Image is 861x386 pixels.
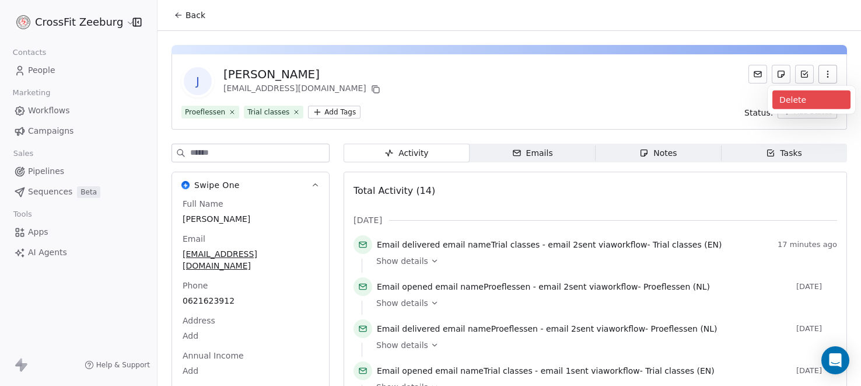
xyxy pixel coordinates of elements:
span: Email delivered [377,240,440,249]
span: Workflows [28,105,70,117]
img: logo%20website.jpg [16,15,30,29]
span: Show details [376,255,428,267]
span: 0621623912 [183,295,318,307]
span: CrossFit Zeeburg [35,15,123,30]
span: Full Name [180,198,226,210]
div: Tasks [766,147,802,159]
a: Campaigns [9,121,148,141]
span: Trial classes - email 1 [484,366,571,375]
span: Back [185,9,205,21]
span: J [184,67,212,95]
div: Emails [512,147,553,159]
span: Annual Income [180,350,246,361]
span: Trial classes (EN) [653,240,722,249]
span: Beta [77,186,100,198]
span: Status: [744,107,773,119]
span: Help & Support [96,360,150,370]
a: Pipelines [9,162,148,181]
span: Sequences [28,186,72,198]
span: Sales [8,145,38,162]
span: [EMAIL_ADDRESS][DOMAIN_NAME] [183,248,318,272]
div: Delete [772,91,850,109]
span: [DATE] [353,214,382,226]
img: Swipe One [181,181,190,189]
button: Back [167,5,212,26]
span: email name sent via workflow - [377,239,722,251]
span: 17 minutes ago [778,240,837,249]
a: SequencesBeta [9,182,148,201]
span: email name sent via workflow - [377,365,715,377]
a: Show details [376,255,829,267]
span: Email opened [377,282,433,291]
a: People [9,61,148,80]
span: Proeflessen - email 2 [491,324,576,333]
span: Total Activity (14) [353,185,435,196]
span: [PERSON_NAME] [183,213,318,225]
div: [EMAIL_ADDRESS][DOMAIN_NAME] [223,82,383,96]
span: Marketing [8,84,55,102]
div: Trial classes [247,107,289,117]
a: Show details [376,297,829,309]
span: Show details [376,339,428,351]
span: Contacts [8,44,51,61]
span: AI Agents [28,246,67,259]
span: [DATE] [796,366,837,375]
a: Show details [376,339,829,351]
span: [DATE] [796,282,837,291]
span: email name sent via workflow - [377,281,710,293]
span: Proeflessen (NL) [643,282,710,291]
a: AI Agents [9,243,148,262]
span: email name sent via workflow - [377,323,717,335]
div: Activity [384,147,429,159]
div: Proeflessen [185,107,225,117]
div: Notes [639,147,677,159]
div: [PERSON_NAME] [223,66,383,82]
span: Address [180,315,218,326]
span: Show details [376,297,428,309]
span: People [28,64,55,76]
button: Swipe OneSwipe One [172,172,329,198]
a: Apps [9,222,148,242]
button: Add Tags [308,106,360,119]
span: Trial classes - email 2 [491,240,579,249]
div: Open Intercom Messenger [821,346,849,374]
span: Email delivered [377,324,440,333]
span: Pipelines [28,165,64,178]
span: Tools [8,206,37,223]
span: Add [183,365,318,377]
span: Add [183,330,318,342]
span: Email opened [377,366,433,375]
span: Apps [28,226,48,238]
span: Phone [180,280,210,291]
a: Help & Support [85,360,150,370]
a: Workflows [9,101,148,120]
span: Proeflessen - email 2 [484,282,569,291]
button: CrossFit Zeeburg [14,12,124,32]
span: Trial classes (EN) [645,366,714,375]
span: Proeflessen (NL) [651,324,717,333]
span: Swipe One [194,179,240,191]
span: [DATE] [796,324,837,333]
span: Email [180,233,208,245]
span: Campaigns [28,125,73,137]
